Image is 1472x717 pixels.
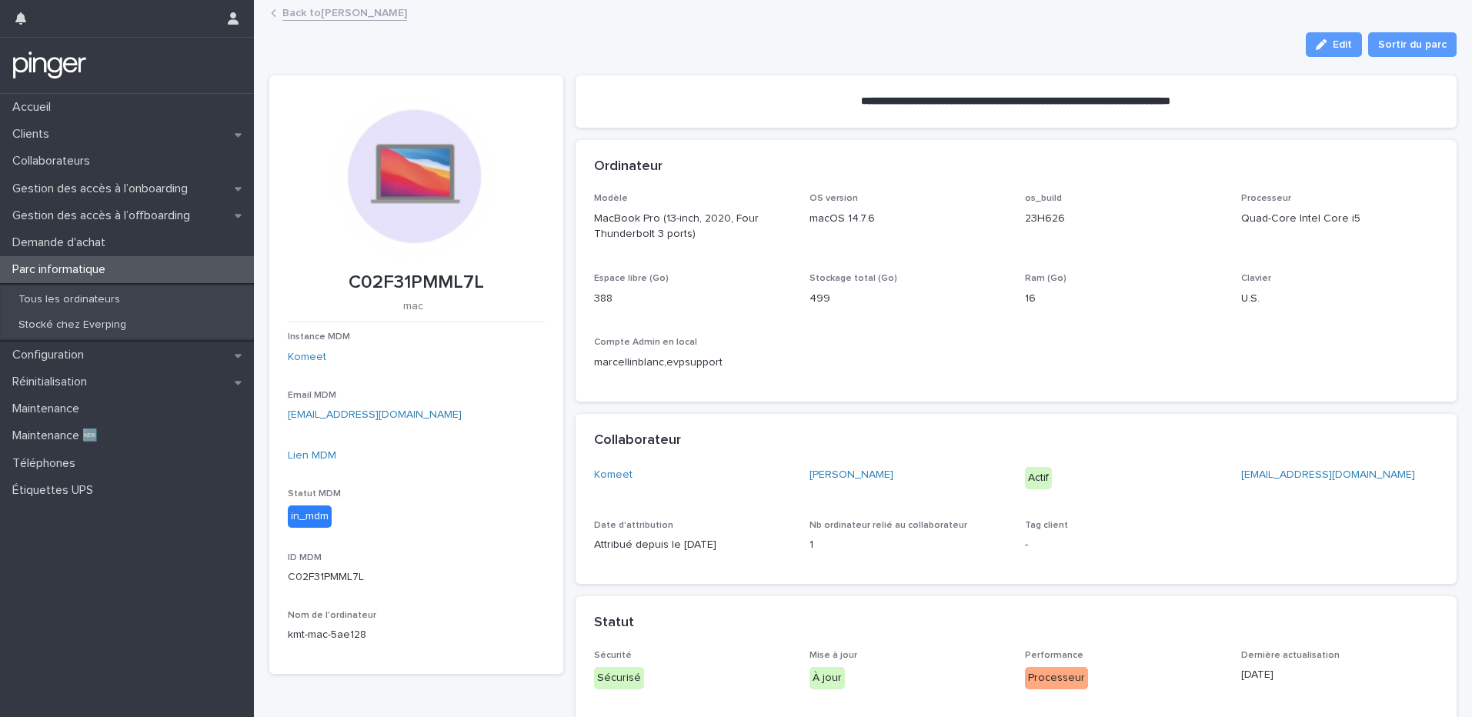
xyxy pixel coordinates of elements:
[288,332,350,342] span: Instance MDM
[288,611,376,620] span: Nom de l'ordinateur
[809,521,967,530] span: Nb ordinateur relié au collaborateur
[6,235,118,250] p: Demande d'achat
[288,300,539,313] p: mac
[594,467,633,483] a: Komeet
[594,521,673,530] span: Date d'attribution
[6,127,62,142] p: Clients
[594,194,628,203] span: Modèle
[6,262,118,277] p: Parc informatique
[6,318,139,332] p: Stocké chez Everping
[1241,291,1438,307] p: U.S.
[6,208,202,223] p: Gestion des accès à l’offboarding
[1025,521,1068,530] span: Tag client
[594,537,791,553] p: Attribué depuis le [DATE]
[288,569,545,585] p: C02F31PMML7L
[1333,39,1352,50] span: Edit
[6,429,110,443] p: Maintenance 🆕
[809,211,1006,227] p: macOS 14.7.6
[1241,667,1438,683] p: [DATE]
[1025,194,1062,203] span: os_build
[1025,467,1052,489] div: Actif
[809,651,857,660] span: Mise à jour
[594,211,791,243] p: MacBook Pro (13-inch, 2020, Four Thunderbolt 3 ports)
[809,194,858,203] span: OS version
[1241,211,1438,227] p: Quad-Core Intel Core i5
[594,667,644,689] div: Sécurisé
[594,158,663,175] h2: Ordinateur
[594,291,791,307] p: 388
[809,274,897,283] span: Stockage total (Go)
[809,537,1006,553] p: 1
[6,483,105,498] p: Étiquettes UPS
[809,291,1006,307] p: 499
[1025,291,1222,307] p: 16
[594,432,681,449] h2: Collaborateur
[1025,274,1066,283] span: Ram (Go)
[594,355,791,371] p: marcellinblanc,evpsupport
[1241,194,1291,203] span: Processeur
[288,505,332,528] div: in_mdm
[1025,651,1083,660] span: Performance
[1025,667,1088,689] div: Processeur
[6,182,200,196] p: Gestion des accès à l’onboarding
[1241,651,1340,660] span: Dernière actualisation
[1241,274,1271,283] span: Clavier
[6,402,92,416] p: Maintenance
[288,349,326,365] a: Komeet
[288,272,545,294] p: C02F31PMML7L
[1241,469,1415,480] a: [EMAIL_ADDRESS][DOMAIN_NAME]
[594,615,634,632] h2: Statut
[1378,37,1447,52] span: Sortir du parc
[288,391,336,400] span: Email MDM
[594,274,669,283] span: Espace libre (Go)
[6,154,102,168] p: Collaborateurs
[809,467,893,483] a: [PERSON_NAME]
[1025,211,1222,227] p: 23H626
[6,375,99,389] p: Réinitialisation
[594,651,632,660] span: Sécurité
[1306,32,1362,57] button: Edit
[288,489,341,499] span: Statut MDM
[809,667,845,689] div: À jour
[6,348,96,362] p: Configuration
[6,100,63,115] p: Accueil
[288,409,462,420] a: [EMAIL_ADDRESS][DOMAIN_NAME]
[288,553,322,562] span: ID MDM
[594,338,697,347] span: Compte Admin en local
[1025,537,1222,553] p: -
[6,293,132,306] p: Tous les ordinateurs
[288,450,336,461] a: Lien MDM
[12,50,87,81] img: mTgBEunGTSyRkCgitkcU
[282,3,407,21] a: Back to[PERSON_NAME]
[6,456,88,471] p: Téléphones
[288,627,545,643] p: kmt-mac-5ae128
[1368,32,1457,57] button: Sortir du parc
